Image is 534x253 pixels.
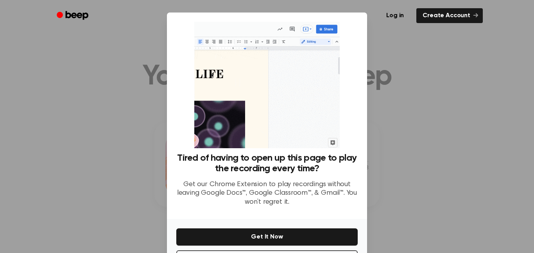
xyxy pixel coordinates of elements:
p: Get our Chrome Extension to play recordings without leaving Google Docs™, Google Classroom™, & Gm... [176,180,358,207]
a: Beep [51,8,95,23]
a: Create Account [416,8,483,23]
img: Beep extension in action [194,22,339,148]
h3: Tired of having to open up this page to play the recording every time? [176,153,358,174]
a: Log in [378,7,412,25]
button: Get It Now [176,228,358,246]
